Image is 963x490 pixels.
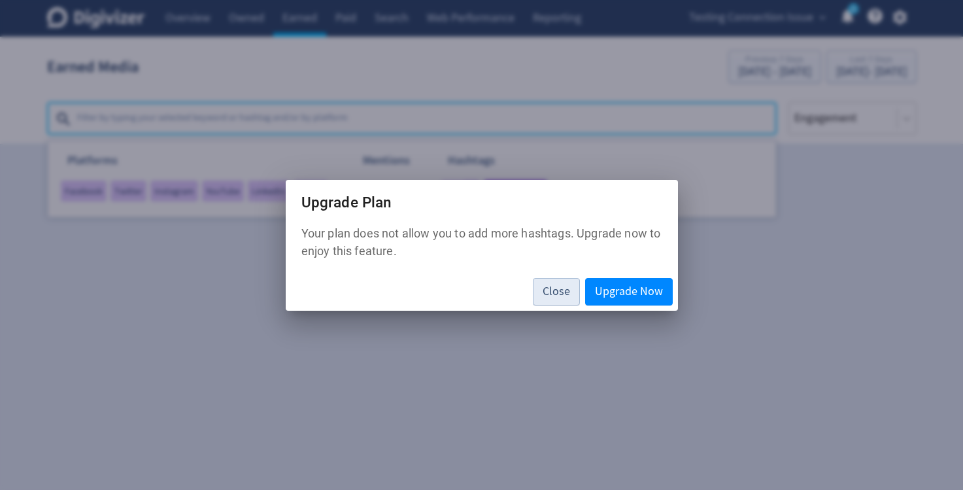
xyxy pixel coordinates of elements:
[301,224,662,260] p: Your plan does not allow you to add more hashtags. Upgrade now to enjoy this feature.
[595,286,663,298] span: Upgrade Now
[286,180,678,224] h2: Upgrade Plan
[585,278,673,306] button: Upgrade Now
[543,286,570,298] span: Close
[533,278,580,306] button: Close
